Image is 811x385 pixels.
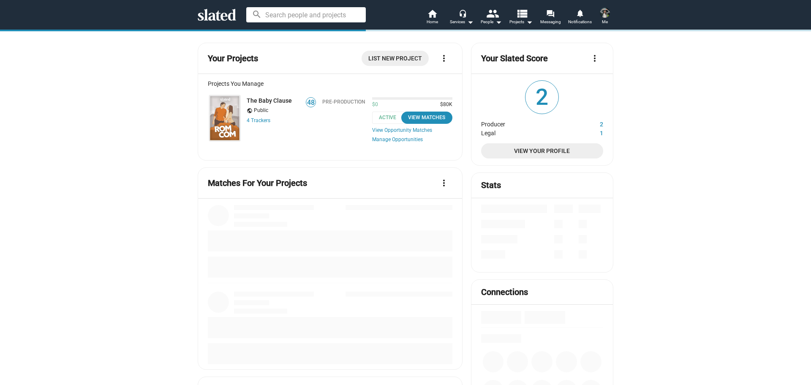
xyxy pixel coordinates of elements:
a: The Baby Clause [208,94,242,142]
mat-icon: home [427,8,437,19]
span: 48 [306,98,316,107]
span: Active [372,112,408,124]
img: Jacquelynn Remery-Pearson [600,8,610,18]
span: Me [602,17,608,27]
button: People [476,8,506,27]
span: $0 [372,101,378,108]
span: Home [427,17,438,27]
span: View Your Profile [488,143,596,158]
div: Projects You Manage [208,80,452,87]
input: Search people and projects [246,7,366,22]
button: Projects [506,8,536,27]
mat-icon: more_vert [439,53,449,63]
a: Manage Opportunities [372,137,452,143]
div: People [481,17,502,27]
a: Messaging [536,8,565,27]
mat-icon: people [486,7,498,19]
dd: 1 [572,128,603,137]
div: Pre-Production [322,99,365,105]
img: The Baby Clause [210,96,240,141]
a: View Opportunity Matches [372,127,452,133]
mat-icon: more_vert [439,178,449,188]
a: List New Project [362,51,429,66]
button: Services [447,8,476,27]
mat-icon: more_vert [590,53,600,63]
button: View Matches [401,112,452,124]
span: s [268,117,270,123]
a: 4 Trackers [247,117,270,123]
a: View Your Profile [481,143,603,158]
mat-card-title: Stats [481,180,501,191]
mat-card-title: Your Slated Score [481,53,548,64]
div: View Matches [406,113,447,122]
a: Notifications [565,8,595,27]
span: Messaging [540,17,561,27]
button: Jacquelynn Remery-PearsonMe [595,6,615,28]
mat-icon: arrow_drop_down [524,17,534,27]
span: Projects [509,17,533,27]
mat-icon: arrow_drop_down [465,17,475,27]
span: 2 [525,81,558,114]
span: List New Project [368,51,422,66]
mat-icon: headset_mic [459,9,466,17]
span: Public [254,107,268,114]
div: Services [450,17,474,27]
span: $80K [437,101,452,108]
span: Notifications [568,17,592,27]
mat-icon: forum [546,9,554,17]
mat-card-title: Your Projects [208,53,258,64]
mat-icon: view_list [516,7,528,19]
mat-icon: arrow_drop_down [493,17,503,27]
dt: Legal [481,128,572,137]
dd: 2 [572,119,603,128]
dt: Producer [481,119,572,128]
mat-icon: notifications [576,9,584,17]
mat-card-title: Matches For Your Projects [208,177,307,189]
a: The Baby Clause [247,97,292,104]
a: Home [417,8,447,27]
mat-card-title: Connections [481,287,528,298]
